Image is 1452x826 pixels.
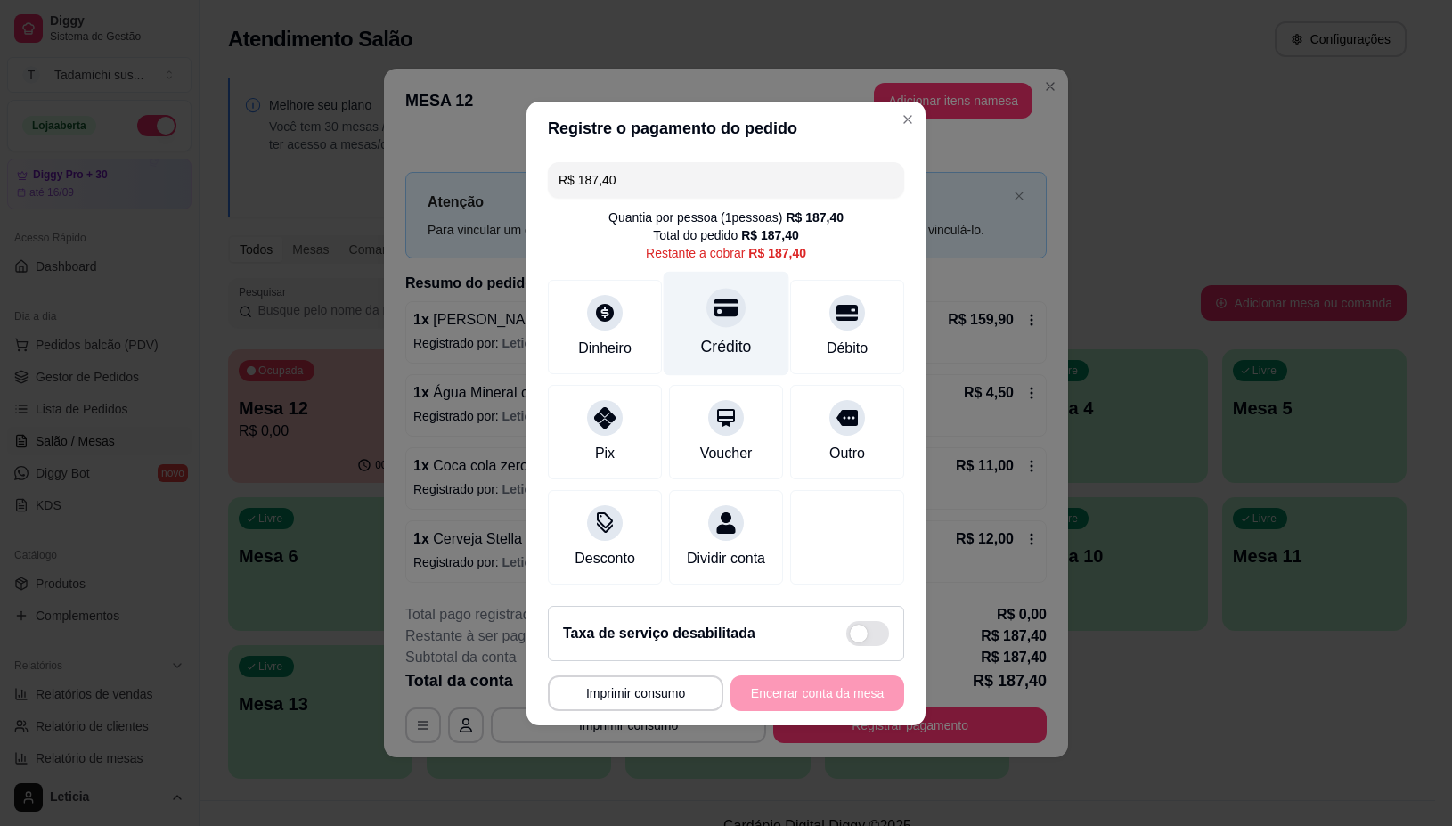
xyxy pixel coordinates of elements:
[559,162,893,198] input: Ex.: hambúrguer de cordeiro
[608,209,844,226] div: Quantia por pessoa ( 1 pessoas)
[829,443,865,464] div: Outro
[575,548,635,569] div: Desconto
[741,226,799,244] div: R$ 187,40
[563,623,755,644] h2: Taxa de serviço desabilitada
[548,675,723,711] button: Imprimir consumo
[827,338,868,359] div: Débito
[653,226,799,244] div: Total do pedido
[786,209,844,226] div: R$ 187,40
[595,443,615,464] div: Pix
[646,244,806,262] div: Restante a cobrar
[748,244,806,262] div: R$ 187,40
[893,105,922,134] button: Close
[700,443,753,464] div: Voucher
[701,335,752,358] div: Crédito
[578,338,632,359] div: Dinheiro
[687,548,765,569] div: Dividir conta
[526,102,926,155] header: Registre o pagamento do pedido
